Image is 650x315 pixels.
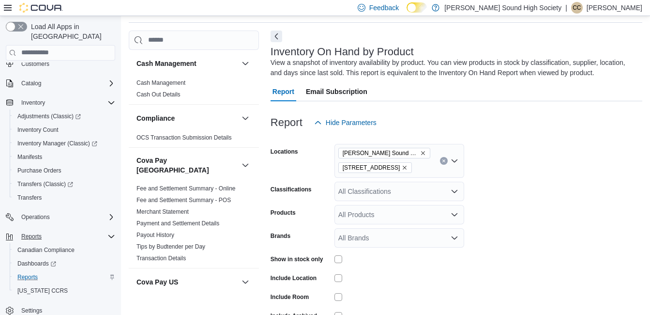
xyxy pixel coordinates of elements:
a: Customers [17,58,53,70]
span: Payment and Settlement Details [136,220,219,227]
span: Reports [21,233,42,240]
span: Inventory Manager (Classic) [14,138,115,149]
label: Classifications [271,186,312,193]
a: Inventory Count [14,124,62,136]
span: Transfers (Classic) [14,178,115,190]
a: Fee and Settlement Summary - POS [136,197,231,204]
span: Canadian Compliance [14,244,115,256]
span: [US_STATE] CCRS [17,287,68,295]
button: Open list of options [451,157,458,165]
a: Dashboards [10,257,119,270]
h3: Compliance [136,113,175,123]
button: [US_STATE] CCRS [10,284,119,298]
button: Inventory [2,96,119,110]
button: Purchase Orders [10,164,119,177]
a: Tips by Budtender per Day [136,243,205,250]
button: Operations [17,211,54,223]
a: Cash Out Details [136,91,181,98]
span: Canadian Compliance [17,246,75,254]
span: Transfers [14,192,115,204]
span: Merchant Statement [136,208,189,216]
span: Inventory Count [14,124,115,136]
span: Inventory Manager (Classic) [17,140,97,147]
span: Payout History [136,231,174,239]
a: [US_STATE] CCRS [14,285,72,297]
span: Inventory [21,99,45,107]
button: Transfers [10,191,119,205]
h3: Inventory On Hand by Product [271,46,414,58]
a: Transfers (Classic) [10,177,119,191]
button: Inventory [17,97,49,109]
a: Dashboards [14,258,60,269]
span: Catalog [21,79,41,87]
a: Transaction Details [136,255,186,262]
span: Hide Parameters [326,118,377,127]
span: Manifests [17,153,42,161]
button: Cash Management [136,59,238,68]
a: Adjustments (Classic) [10,110,119,123]
a: Reports [14,271,42,283]
button: Customers [2,57,119,71]
button: Manifests [10,150,119,164]
img: Cova [19,3,63,13]
button: Cova Pay US [136,277,238,287]
p: [PERSON_NAME] Sound High Society [444,2,561,14]
button: Canadian Compliance [10,243,119,257]
span: Fee and Settlement Summary - Online [136,185,236,192]
label: Locations [271,148,298,156]
span: Adjustments (Classic) [14,110,115,122]
span: [PERSON_NAME] Sound High Society [343,148,418,158]
a: Payout History [136,232,174,238]
span: Washington CCRS [14,285,115,297]
span: Reports [14,271,115,283]
div: View a snapshot of inventory availability by product. You can view products in stock by classific... [271,58,637,78]
label: Show in stock only [271,255,323,263]
button: Catalog [2,77,119,90]
h3: Cash Management [136,59,197,68]
span: Report [272,82,294,101]
button: Reports [10,270,119,284]
span: Fee and Settlement Summary - POS [136,196,231,204]
div: Cash Management [129,77,259,104]
button: Remove 910 2nd Avenue East from selection in this group [402,165,408,171]
a: Manifests [14,151,46,163]
span: Customers [17,58,115,70]
button: Cash Management [240,58,251,69]
a: Fee and Settlement Summary - Online [136,185,236,192]
h3: Report [271,117,302,128]
a: Inventory Manager (Classic) [10,137,119,150]
a: Payment and Settlement Details [136,220,219,227]
span: CC [573,2,581,14]
a: Purchase Orders [14,165,65,176]
span: Tips by Budtender per Day [136,243,205,251]
span: Email Subscription [306,82,367,101]
a: OCS Transaction Submission Details [136,134,232,141]
button: Cova Pay US [240,276,251,288]
div: Compliance [129,132,259,147]
button: Cova Pay [GEOGRAPHIC_DATA] [240,159,251,171]
span: Operations [17,211,115,223]
span: Inventory [17,97,115,109]
span: Feedback [369,3,399,13]
button: Remove Owen Sound High Society from selection in this group [420,150,426,156]
button: Open list of options [451,188,458,195]
button: Next [271,31,282,42]
span: Reports [17,273,38,281]
label: Brands [271,232,290,240]
label: Include Room [271,293,309,301]
a: Transfers [14,192,45,204]
label: Include Location [271,274,317,282]
span: Cash Management [136,79,185,87]
span: Purchase Orders [17,167,61,174]
button: Compliance [136,113,238,123]
p: | [565,2,567,14]
span: Cash Out Details [136,91,181,98]
button: Hide Parameters [310,113,380,132]
span: Customers [21,60,49,68]
button: Cova Pay [GEOGRAPHIC_DATA] [136,156,238,175]
span: Inventory Count [17,126,59,134]
span: [STREET_ADDRESS] [343,163,400,173]
button: Inventory Count [10,123,119,137]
